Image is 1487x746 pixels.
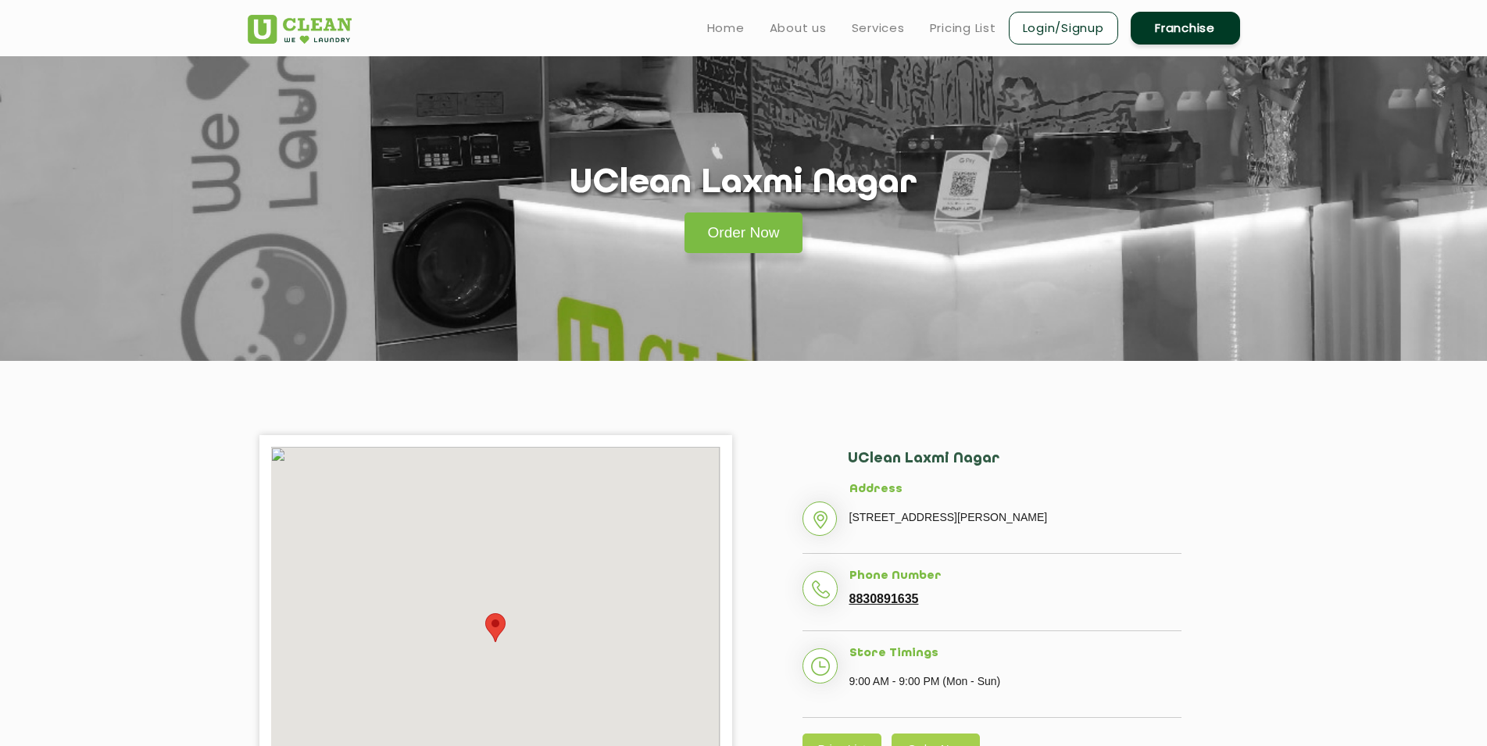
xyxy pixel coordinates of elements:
h1: UClean Laxmi Nagar [570,164,917,204]
a: 8830891635 [849,592,919,606]
a: Order Now [685,212,803,253]
a: Home [707,19,745,37]
a: About us [770,19,827,37]
a: Pricing List [930,19,996,37]
h5: Phone Number [849,569,1181,584]
h5: Store Timings [849,647,1181,661]
p: 9:00 AM - 9:00 PM (Mon - Sun) [849,669,1181,693]
img: UClean Laundry and Dry Cleaning [248,15,352,44]
p: [STREET_ADDRESS][PERSON_NAME] [849,505,1181,529]
h2: UClean Laxmi Nagar [848,451,1181,483]
h5: Address [849,483,1181,497]
a: Franchise [1131,12,1240,45]
a: Login/Signup [1009,12,1118,45]
a: Services [852,19,905,37]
